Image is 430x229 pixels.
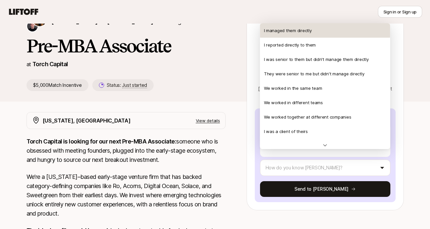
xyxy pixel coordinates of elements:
p: I managed them directly [264,27,312,34]
p: They were senior to me but didn't manage directly [264,70,364,77]
p: I was a client of theirs [264,128,308,135]
p: I was senior to them but didn't manage them directly [264,56,368,63]
p: I reported directly to them [264,42,316,48]
p: We worked in different teams [264,99,323,106]
p: We worked together at different companies [264,114,351,120]
p: We worked in the same team [264,85,322,91]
